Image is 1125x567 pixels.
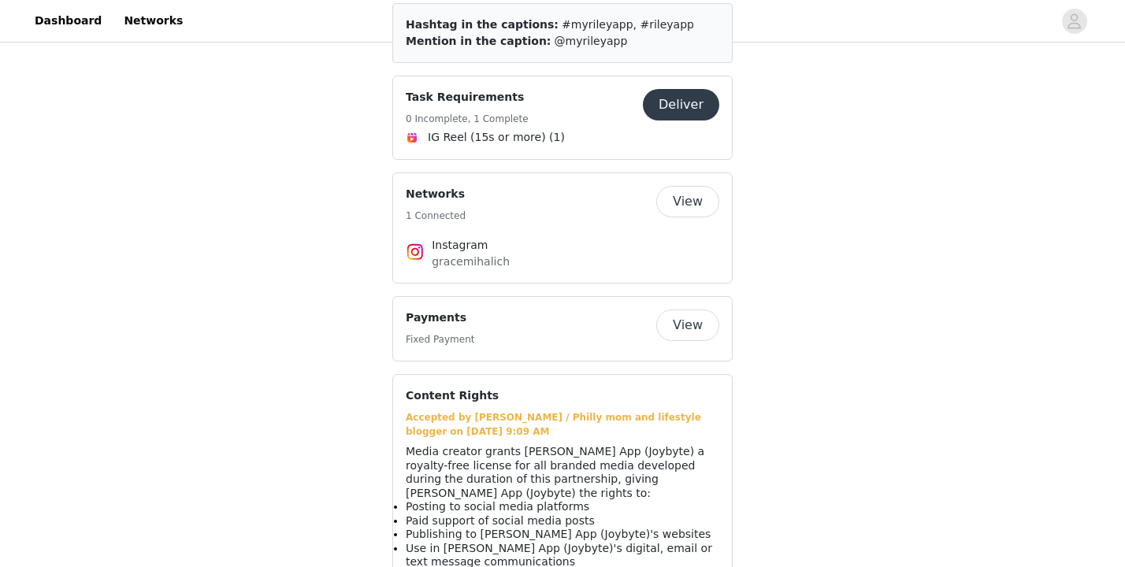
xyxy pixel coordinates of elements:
[643,89,719,120] button: Deliver
[555,35,628,47] span: @myrileyapp
[406,112,529,126] h5: 0 Incomplete, 1 Complete
[406,528,711,540] span: Publishing to [PERSON_NAME] App (Joybyte)'s websites
[656,186,719,217] button: View
[406,132,418,144] img: Instagram Reels Icon
[406,89,529,106] h4: Task Requirements
[406,209,466,223] h5: 1 Connected
[656,309,719,341] button: View
[392,172,733,283] div: Networks
[406,332,474,346] h5: Fixed Payment
[406,410,719,439] div: Accepted by [PERSON_NAME] / Philly mom and lifestyle blogger on [DATE] 9:09 AM
[406,500,589,513] span: Posting to social media platforms
[392,76,733,160] div: Task Requirements
[25,3,111,39] a: Dashboard
[1067,9,1082,34] div: avatar
[428,129,565,146] span: IG Reel (15s or more) (1)
[562,18,694,31] span: #myrileyapp, #rileyapp
[432,237,693,254] h4: Instagram
[406,309,474,326] h4: Payments
[432,254,693,270] p: gracemihalich
[406,514,595,527] span: Paid support of social media posts
[406,445,704,499] span: Media creator grants [PERSON_NAME] App (Joybyte) a royalty-free license for all branded media dev...
[392,296,733,361] div: Payments
[406,35,551,47] span: Mention in the caption:
[114,3,192,39] a: Networks
[406,243,425,261] img: Instagram Icon
[406,186,466,202] h4: Networks
[406,18,559,31] span: Hashtag in the captions:
[406,387,499,404] h4: Content Rights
